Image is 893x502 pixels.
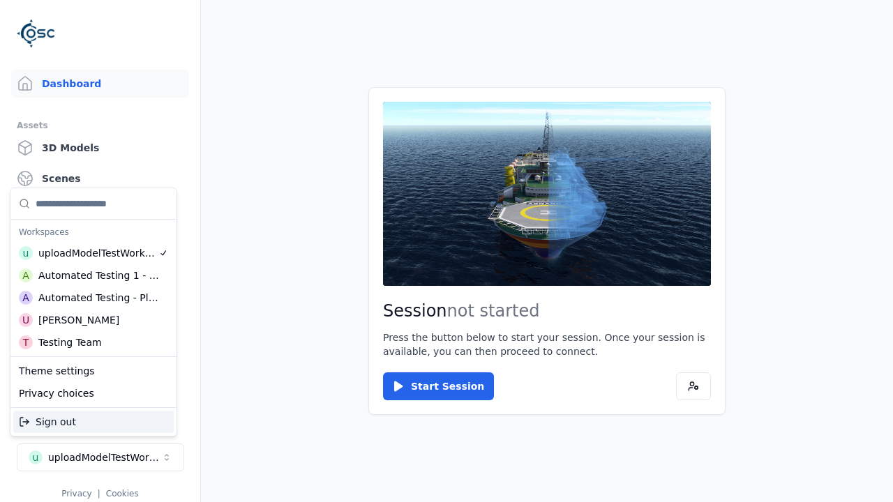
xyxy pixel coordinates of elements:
div: Suggestions [10,188,177,356]
div: Workspaces [13,222,174,242]
div: uploadModelTestWorkspace [38,246,158,260]
div: Automated Testing 1 - Playwright [38,268,160,282]
div: T [19,335,33,349]
div: U [19,313,33,327]
div: Privacy choices [13,382,174,404]
div: A [19,268,33,282]
div: Suggestions [10,357,177,407]
div: Theme settings [13,360,174,382]
div: u [19,246,33,260]
div: [PERSON_NAME] [38,313,119,327]
div: A [19,291,33,305]
div: Sign out [13,411,174,433]
div: Testing Team [38,335,102,349]
div: Suggestions [10,408,177,436]
div: Automated Testing - Playwright [38,291,159,305]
